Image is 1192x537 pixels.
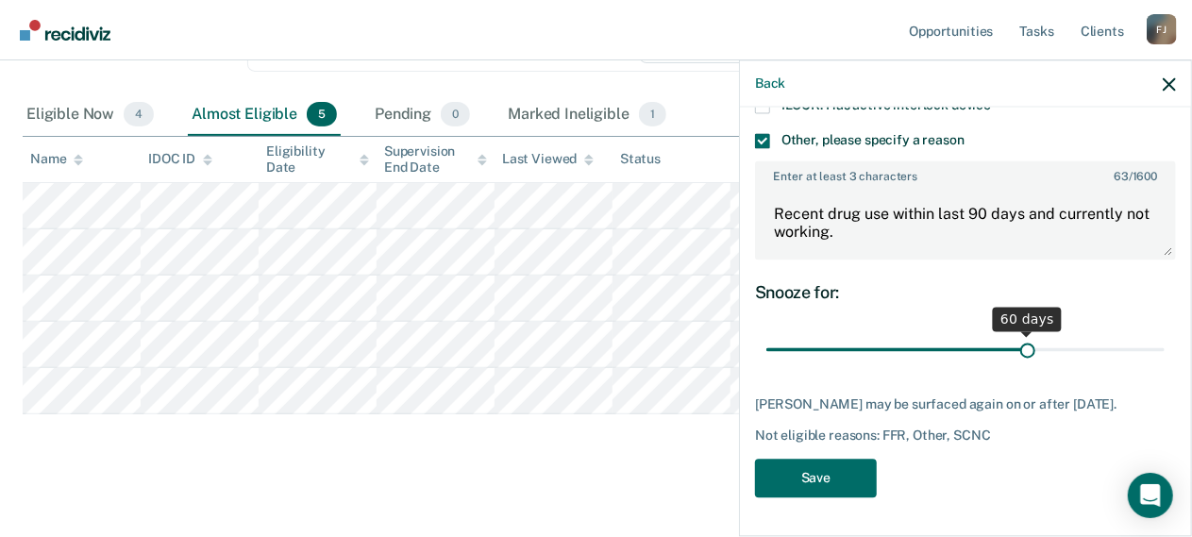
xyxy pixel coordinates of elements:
[639,102,666,126] span: 1
[781,133,965,148] span: Other, please specify a reason
[755,76,785,92] button: Back
[502,151,594,167] div: Last Viewed
[755,396,1176,412] div: [PERSON_NAME] may be surfaced again on or after [DATE].
[441,102,470,126] span: 0
[1114,171,1157,184] span: / 1600
[23,94,158,136] div: Eligible Now
[1147,14,1177,44] button: Profile dropdown button
[755,428,1176,445] div: Not eligible reasons: FFR, Other, SCNC
[738,151,837,167] div: Missing Criteria
[148,151,212,167] div: IDOC ID
[384,143,487,176] div: Supervision End Date
[188,94,341,136] div: Almost Eligible
[1147,14,1177,44] div: F J
[504,94,670,136] div: Marked Ineligible
[755,460,877,498] button: Save
[124,102,154,126] span: 4
[993,307,1062,331] div: 60 days
[371,94,474,136] div: Pending
[757,163,1174,184] label: Enter at least 3 characters
[20,20,110,41] img: Recidiviz
[266,143,369,176] div: Eligibility Date
[781,98,991,113] span: ILOCK: Has active interlock device
[620,151,661,167] div: Status
[307,102,337,126] span: 5
[1114,171,1129,184] span: 63
[757,188,1174,258] textarea: Recent drug use within last 90 days and currently not working.
[1128,473,1173,518] div: Open Intercom Messenger
[30,151,83,167] div: Name
[755,283,1176,304] div: Snooze for:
